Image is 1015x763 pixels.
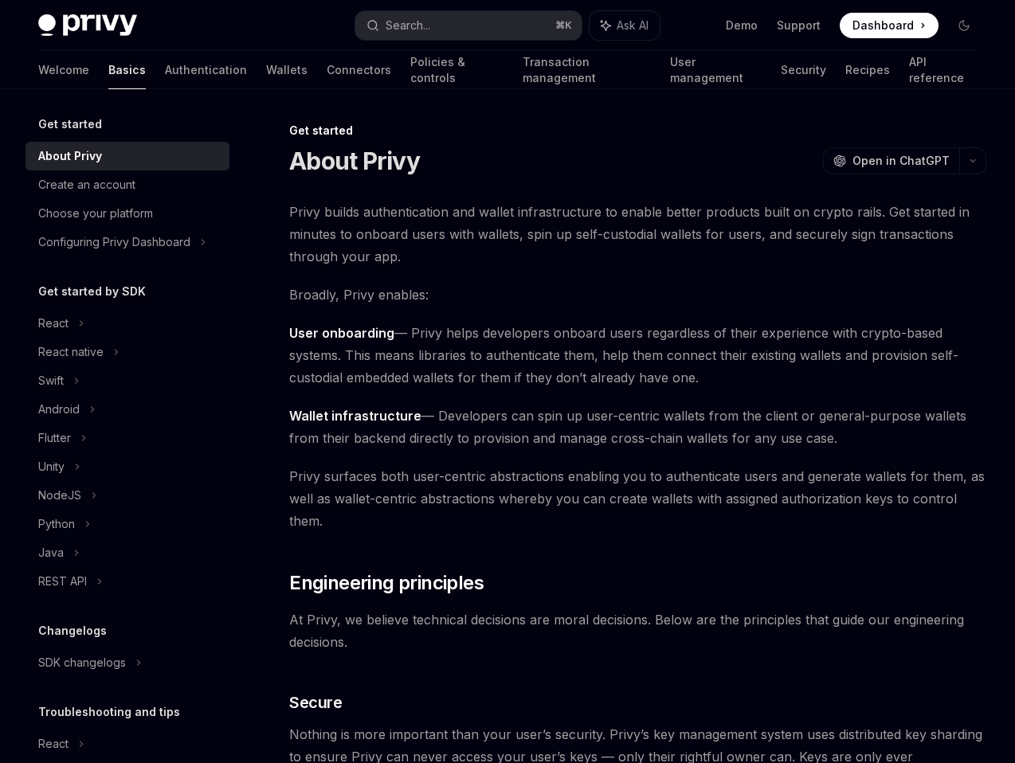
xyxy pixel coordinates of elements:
[777,18,821,33] a: Support
[38,371,64,390] div: Swift
[38,115,102,134] h5: Get started
[289,570,484,596] span: Engineering principles
[266,51,308,89] a: Wallets
[38,428,71,448] div: Flutter
[38,734,69,753] div: React
[38,572,87,591] div: REST API
[726,18,758,33] a: Demo
[289,123,986,139] div: Get started
[386,16,430,35] div: Search...
[38,233,190,252] div: Configuring Privy Dashboard
[38,14,137,37] img: dark logo
[410,51,504,89] a: Policies & controls
[289,325,394,341] strong: User onboarding
[38,342,104,362] div: React native
[38,51,89,89] a: Welcome
[355,11,582,40] button: Search...⌘K
[289,408,421,424] strong: Wallet infrastructure
[840,13,939,38] a: Dashboard
[289,284,986,306] span: Broadly, Privy enables:
[38,621,107,640] h5: Changelogs
[38,204,153,223] div: Choose your platform
[555,19,572,32] span: ⌘ K
[951,13,977,38] button: Toggle dark mode
[38,653,126,672] div: SDK changelogs
[289,465,986,532] span: Privy surfaces both user-centric abstractions enabling you to authenticate users and generate wal...
[289,201,986,268] span: Privy builds authentication and wallet infrastructure to enable better products built on crypto r...
[289,405,986,449] span: — Developers can spin up user-centric wallets from the client or general-purpose wallets from the...
[25,199,229,228] a: Choose your platform
[25,170,229,199] a: Create an account
[289,322,986,389] span: — Privy helps developers onboard users regardless of their experience with crypto-based systems. ...
[823,147,959,174] button: Open in ChatGPT
[165,51,247,89] a: Authentication
[38,457,65,476] div: Unity
[781,51,826,89] a: Security
[38,702,180,722] h5: Troubleshooting and tips
[327,51,391,89] a: Connectors
[523,51,651,89] a: Transaction management
[38,486,81,505] div: NodeJS
[852,18,914,33] span: Dashboard
[38,543,64,562] div: Java
[670,51,762,89] a: User management
[852,153,950,169] span: Open in ChatGPT
[617,18,649,33] span: Ask AI
[289,608,986,653] span: At Privy, we believe technical decisions are moral decisions. Below are the principles that guide...
[108,51,146,89] a: Basics
[38,400,80,419] div: Android
[845,51,890,89] a: Recipes
[590,11,660,40] button: Ask AI
[909,51,977,89] a: API reference
[38,147,102,166] div: About Privy
[38,515,75,534] div: Python
[289,691,342,714] span: Secure
[38,282,146,301] h5: Get started by SDK
[289,147,420,175] h1: About Privy
[38,314,69,333] div: React
[25,142,229,170] a: About Privy
[38,175,135,194] div: Create an account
